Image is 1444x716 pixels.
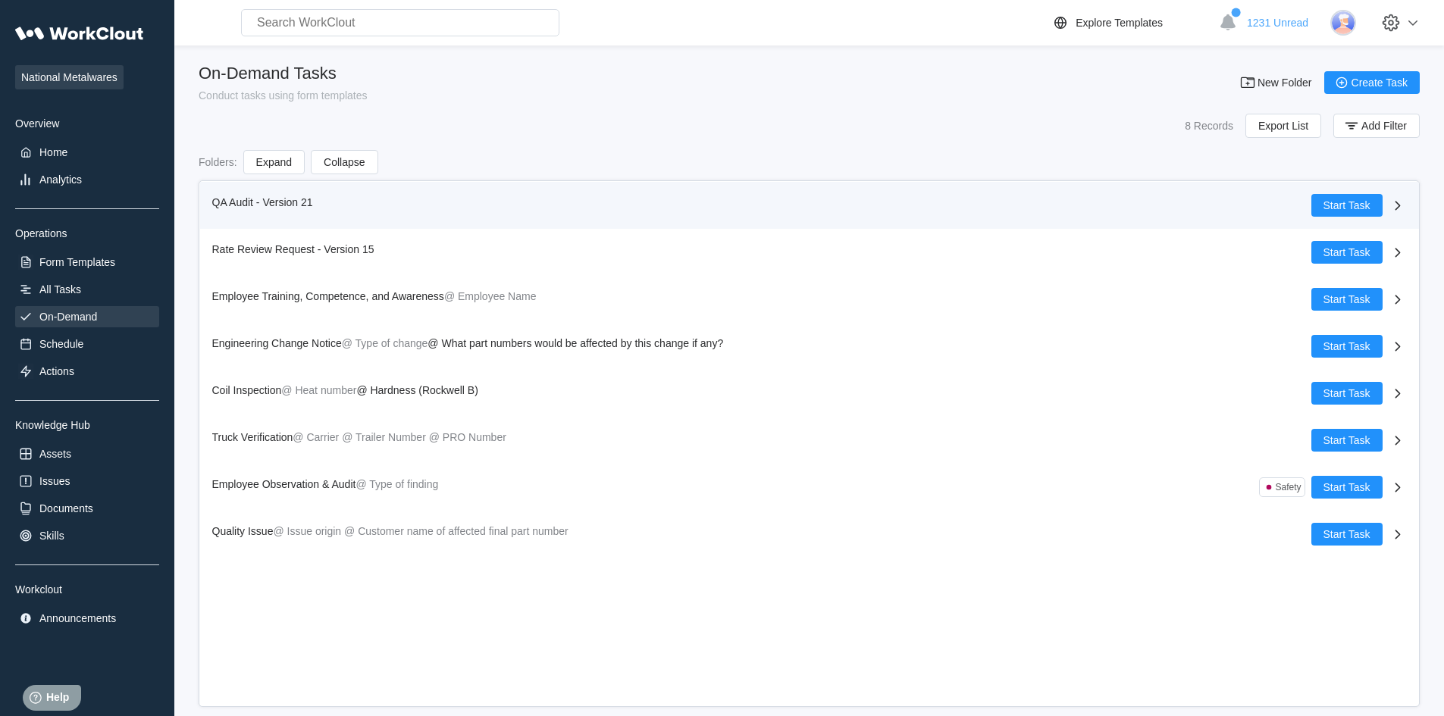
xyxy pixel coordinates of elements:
a: Quality Issue@ Issue origin@ Customer name of affected final part numberStart Task [200,511,1419,558]
button: Start Task [1311,476,1383,499]
span: Add Filter [1361,120,1407,131]
input: Search WorkClout [241,9,559,36]
span: Employee Observation & Audit [212,478,356,490]
button: Start Task [1311,429,1383,452]
span: QA Audit - Version 21 [212,196,313,208]
span: Quality Issue [212,525,274,537]
mark: @ Employee Name [444,290,537,302]
button: Add Filter [1333,114,1420,138]
mark: @ Type of change [342,337,428,349]
div: On-Demand [39,311,97,323]
span: National Metalwares [15,65,124,89]
a: Issues [15,471,159,492]
button: Start Task [1311,335,1383,358]
button: Start Task [1311,194,1383,217]
button: New Folder [1230,71,1324,94]
div: Operations [15,227,159,239]
a: QA Audit - Version 21Start Task [200,182,1419,229]
button: Start Task [1311,523,1383,546]
div: Explore Templates [1076,17,1163,29]
span: Create Task [1352,77,1408,88]
span: Expand [256,157,292,167]
button: Start Task [1311,241,1383,264]
a: All Tasks [15,279,159,300]
span: Engineering Change Notice [212,337,342,349]
div: Form Templates [39,256,115,268]
a: Skills [15,525,159,546]
span: Start Task [1323,247,1370,258]
button: Expand [243,150,305,174]
button: Start Task [1311,382,1383,405]
div: Announcements [39,612,116,624]
span: 1231 Unread [1247,17,1308,29]
mark: @ PRO Number [429,431,506,443]
button: Create Task [1324,71,1420,94]
mark: @ Heat number [281,384,356,396]
a: Assets [15,443,159,464]
span: Start Task [1323,341,1370,352]
div: Analytics [39,174,82,186]
div: Workclout [15,583,159,596]
a: Employee Observation & Audit@ Type of findingSafetyStart Task [200,464,1419,511]
div: Skills [39,530,64,542]
div: Issues [39,475,70,487]
mark: @ Customer name of affected final part number [344,525,569,537]
a: Truck Verification@ Carrier@ Trailer Number@ PRO NumberStart Task [200,417,1419,464]
div: Assets [39,448,71,460]
img: user-3.png [1330,10,1356,36]
div: All Tasks [39,283,81,295]
div: Conduct tasks using form templates [199,89,368,102]
div: Knowledge Hub [15,419,159,431]
a: Schedule [15,333,159,355]
button: Export List [1245,114,1321,138]
span: Employee Training, Competence, and Awareness [212,290,444,302]
a: Coil Inspection@ Heat number@ Hardness (Rockwell B)Start Task [200,370,1419,417]
mark: @ Trailer Number [342,431,426,443]
mark: @ Carrier [293,431,339,443]
a: Analytics [15,169,159,190]
span: Rate Review Request - Version 15 [212,243,374,255]
div: Home [39,146,67,158]
span: Start Task [1323,482,1370,492]
button: Start Task [1311,288,1383,311]
div: On-Demand Tasks [199,64,368,83]
span: Export List [1258,120,1308,131]
div: Schedule [39,338,83,350]
span: Start Task [1323,294,1370,305]
button: Collapse [311,150,377,174]
a: Documents [15,498,159,519]
span: Collapse [324,157,365,167]
span: New Folder [1258,77,1312,88]
a: Rate Review Request - Version 15Start Task [200,229,1419,276]
div: 8 Records [1185,120,1233,132]
a: On-Demand [15,306,159,327]
span: Start Task [1323,200,1370,211]
span: Start Task [1323,388,1370,399]
span: Start Task [1323,529,1370,539]
mark: @ Issue origin [273,525,341,537]
span: @ What part numbers would be affected by this change if any? [428,337,723,349]
div: Folders : [199,156,237,168]
a: Explore Templates [1051,14,1211,32]
span: Truck Verification [212,431,293,443]
a: Announcements [15,608,159,629]
a: Engineering Change Notice@ Type of change@ What part numbers would be affected by this change if ... [200,323,1419,370]
mark: @ Type of finding [356,478,438,490]
div: Documents [39,502,93,514]
div: Actions [39,365,74,377]
span: Start Task [1323,435,1370,446]
span: Coil Inspection [212,384,282,396]
a: Form Templates [15,252,159,273]
span: @ Hardness (Rockwell B) [356,384,478,396]
a: Actions [15,361,159,382]
div: Overview [15,117,159,130]
a: Home [15,142,159,163]
a: Employee Training, Competence, and Awareness@ Employee NameStart Task [200,276,1419,323]
div: Safety [1275,482,1301,492]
